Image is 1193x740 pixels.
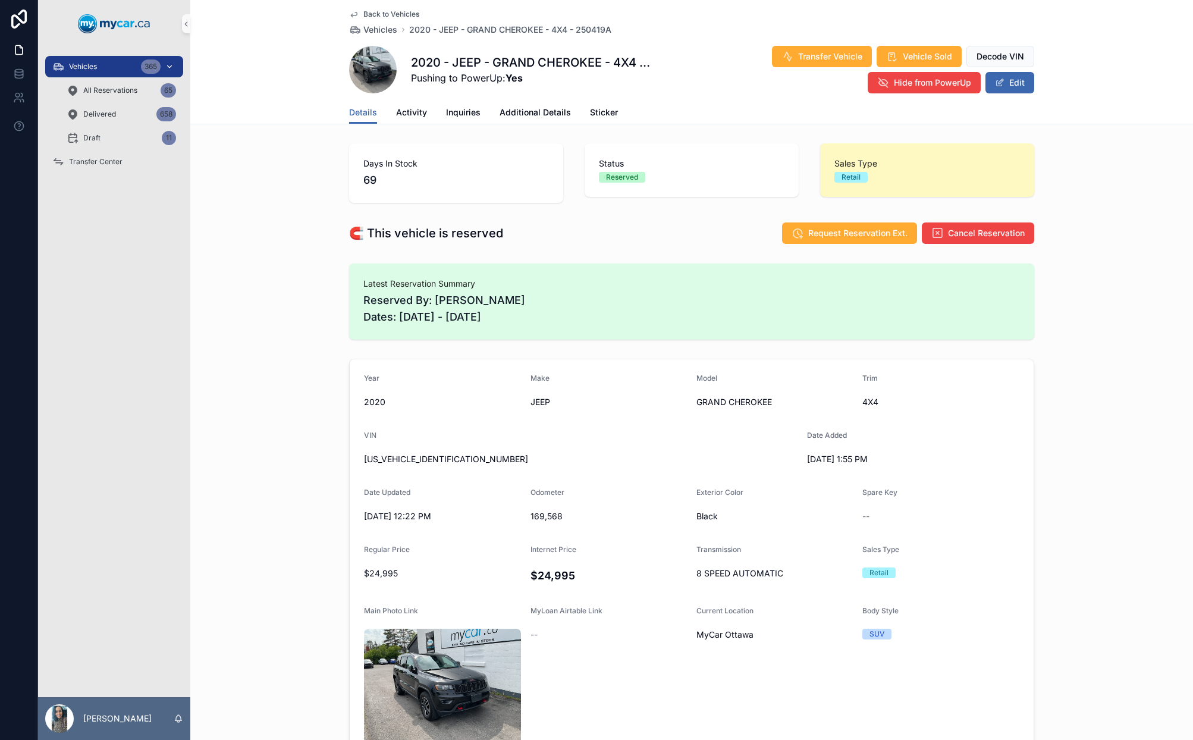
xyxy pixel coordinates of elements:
[364,374,379,382] span: Year
[349,102,377,124] a: Details
[862,606,899,615] span: Body Style
[364,431,376,440] span: VIN
[78,14,150,33] img: App logo
[349,10,419,19] a: Back to Vehicles
[807,431,847,440] span: Date Added
[530,606,602,615] span: MyLoan Airtable Link
[69,157,123,167] span: Transfer Center
[862,396,1019,408] span: 4X4
[530,567,687,584] h4: $24,995
[782,222,917,244] button: Request Reservation Ext.
[500,102,571,126] a: Additional Details
[834,158,1020,170] span: Sales Type
[363,158,549,170] span: Days In Stock
[409,24,611,36] a: 2020 - JEEP - GRAND CHEROKEE - 4X4 - 250419A
[903,51,952,62] span: Vehicle Sold
[363,10,419,19] span: Back to Vehicles
[364,488,410,497] span: Date Updated
[869,567,889,578] div: Retail
[396,102,427,126] a: Activity
[696,567,853,579] span: 8 SPEED AUTOMATIC
[530,629,538,641] span: --
[364,453,798,465] span: [US_VEHICLE_IDENTIFICATION_NUMBER]
[948,227,1025,239] span: Cancel Reservation
[985,72,1034,93] button: Edit
[807,453,964,465] span: [DATE] 1:55 PM
[977,51,1024,62] span: Decode VIN
[83,133,101,143] span: Draft
[696,510,853,522] span: Black
[161,83,176,98] div: 65
[696,374,717,382] span: Model
[446,106,481,118] span: Inquiries
[363,278,1020,290] span: Latest Reservation Summary
[862,374,878,382] span: Trim
[411,71,655,85] span: Pushing to PowerUp:
[364,510,521,522] span: [DATE] 12:22 PM
[877,46,962,67] button: Vehicle Sold
[772,46,872,67] button: Transfer Vehicle
[696,606,754,615] span: Current Location
[590,102,618,126] a: Sticker
[862,510,869,522] span: --
[363,292,1020,325] span: Reserved By: [PERSON_NAME] Dates: [DATE] - [DATE]
[696,545,741,554] span: Transmission
[45,56,183,77] a: Vehicles365
[364,606,418,615] span: Main Photo Link
[530,396,687,408] span: JEEP
[364,567,521,579] span: $24,995
[696,629,754,641] span: MyCar Ottawa
[530,510,687,522] span: 169,568
[530,488,564,497] span: Odometer
[162,131,176,145] div: 11
[862,488,897,497] span: Spare Key
[83,109,116,119] span: Delivered
[396,106,427,118] span: Activity
[349,106,377,118] span: Details
[506,72,523,84] strong: Yes
[862,545,899,554] span: Sales Type
[808,227,908,239] span: Request Reservation Ext.
[868,72,981,93] button: Hide from PowerUp
[364,545,410,554] span: Regular Price
[696,396,853,408] span: GRAND CHEROKEE
[411,54,655,71] h1: 2020 - JEEP - GRAND CHEROKEE - 4X4 - 250419A
[530,545,576,554] span: Internet Price
[83,713,152,725] p: [PERSON_NAME]
[590,106,618,118] span: Sticker
[606,172,638,183] div: Reserved
[696,488,743,497] span: Exterior Color
[349,24,397,36] a: Vehicles
[842,172,861,183] div: Retail
[141,59,161,74] div: 365
[922,222,1034,244] button: Cancel Reservation
[59,80,183,101] a: All Reservations65
[798,51,862,62] span: Transfer Vehicle
[500,106,571,118] span: Additional Details
[59,127,183,149] a: Draft11
[530,374,550,382] span: Make
[364,396,521,408] span: 2020
[363,172,549,189] span: 69
[894,77,971,89] span: Hide from PowerUp
[45,151,183,173] a: Transfer Center
[38,48,190,188] div: scrollable content
[966,46,1034,67] button: Decode VIN
[869,629,884,639] div: SUV
[69,62,97,71] span: Vehicles
[599,158,784,170] span: Status
[156,107,176,121] div: 658
[349,225,503,242] h1: 🧲 This vehicle is reserved
[446,102,481,126] a: Inquiries
[83,86,137,95] span: All Reservations
[363,24,397,36] span: Vehicles
[59,104,183,125] a: Delivered658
